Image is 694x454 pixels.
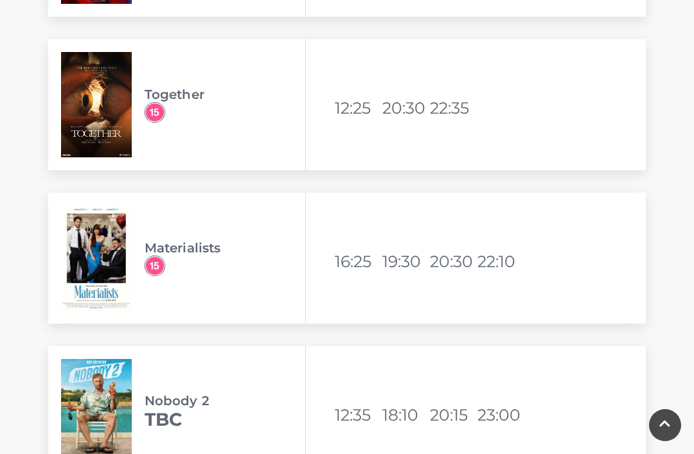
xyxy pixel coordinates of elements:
[382,246,427,277] li: 19:30
[382,399,427,430] li: 18:10
[335,246,380,277] li: 16:25
[145,240,305,256] h3: Materialists
[382,92,427,123] li: 20:30
[145,87,305,102] h3: Together
[145,408,305,430] h2: TBC
[430,399,475,430] li: 20:15
[145,393,305,408] h3: Nobody 2
[335,399,380,430] li: 12:35
[477,399,522,430] li: 23:00
[477,246,522,277] li: 22:10
[430,246,475,277] li: 20:30
[335,92,380,123] li: 12:25
[430,92,475,123] li: 22:35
